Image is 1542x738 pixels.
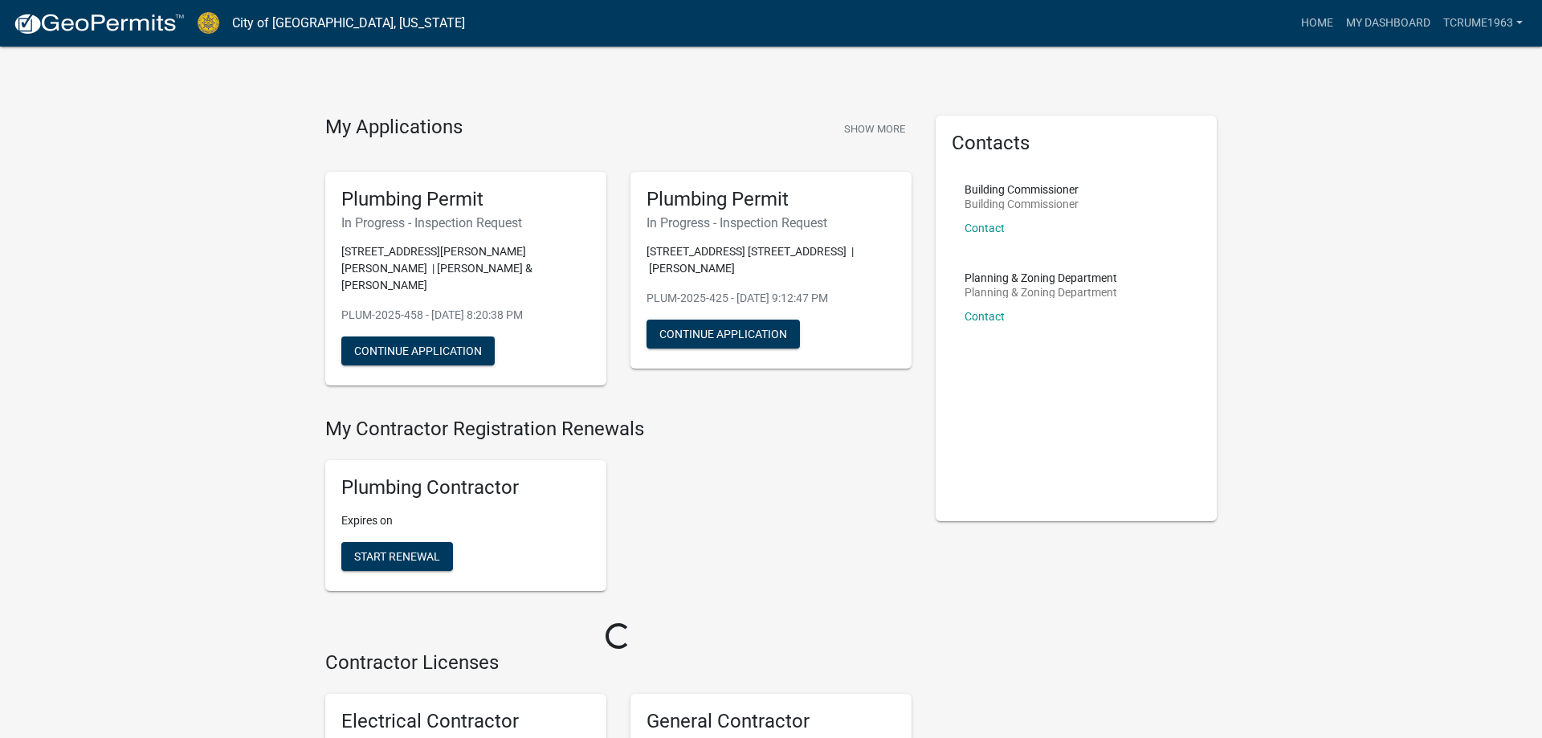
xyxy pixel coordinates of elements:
h5: General Contractor [647,710,895,733]
a: City of [GEOGRAPHIC_DATA], [US_STATE] [232,10,465,37]
button: Continue Application [341,336,495,365]
a: Contact [965,310,1005,323]
a: Contact [965,222,1005,234]
p: Planning & Zoning Department [965,287,1117,298]
button: Start Renewal [341,542,453,571]
button: Continue Application [647,320,800,349]
a: My Dashboard [1340,8,1437,39]
h5: Electrical Contractor [341,710,590,733]
h4: My Applications [325,116,463,140]
a: Home [1295,8,1340,39]
button: Show More [838,116,912,142]
wm-registration-list-section: My Contractor Registration Renewals [325,418,912,604]
h5: Plumbing Permit [647,188,895,211]
p: Building Commissioner [965,198,1079,210]
p: Building Commissioner [965,184,1079,195]
p: [STREET_ADDRESS][PERSON_NAME][PERSON_NAME] | [PERSON_NAME] & [PERSON_NAME] [341,243,590,294]
p: Planning & Zoning Department [965,272,1117,283]
h4: My Contractor Registration Renewals [325,418,912,441]
h6: In Progress - Inspection Request [647,215,895,230]
h6: In Progress - Inspection Request [341,215,590,230]
h5: Contacts [952,132,1201,155]
h5: Plumbing Contractor [341,476,590,499]
h4: Contractor Licenses [325,651,912,675]
p: [STREET_ADDRESS] [STREET_ADDRESS] | [PERSON_NAME] [647,243,895,277]
span: Start Renewal [354,550,440,563]
p: PLUM-2025-458 - [DATE] 8:20:38 PM [341,307,590,324]
h5: Plumbing Permit [341,188,590,211]
p: Expires on [341,512,590,529]
img: City of Jeffersonville, Indiana [198,12,219,34]
a: tcrume1963 [1437,8,1529,39]
p: PLUM-2025-425 - [DATE] 9:12:47 PM [647,290,895,307]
